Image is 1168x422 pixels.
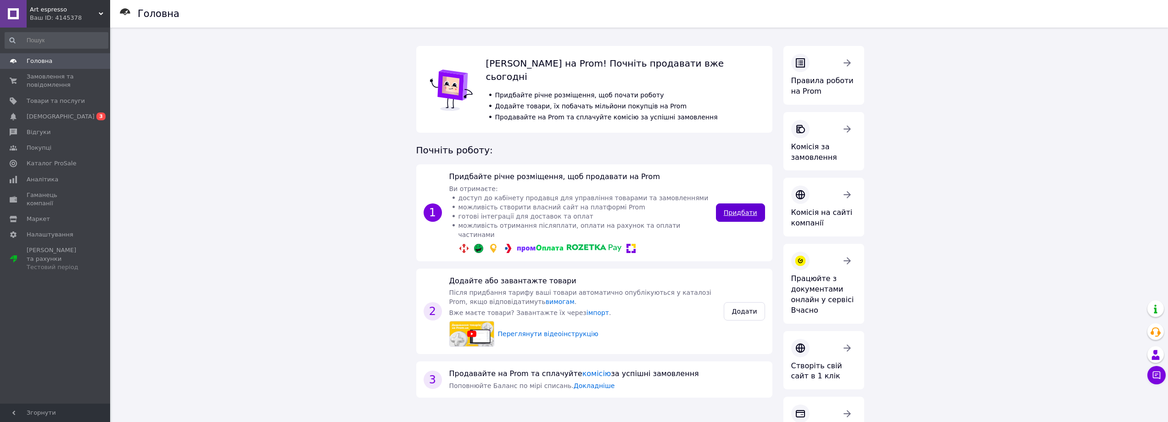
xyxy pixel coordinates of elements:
[587,309,609,316] a: імпорт
[27,231,73,239] span: Налаштування
[495,102,687,110] span: Додайте товари, їх побачать мільйони покупців на Prom
[791,361,842,381] span: Створіть свій сайт в 1 клік
[138,8,179,19] h1: Головна
[449,172,660,181] span: Придбайте річне розміщення, щоб продавати на Prom
[96,113,106,120] span: 3
[498,330,598,338] span: Переглянути відеоінструкцію
[27,215,50,223] span: Маркет
[27,191,85,208] span: Гаманець компанії
[27,159,76,168] span: Каталог ProSale
[449,321,494,347] img: video preview
[27,175,58,184] span: Аналітика
[27,128,50,136] span: Відгуки
[716,203,765,222] a: Придбати
[791,208,853,227] span: Комісія на сайті компанії
[783,112,864,171] a: Комісія за замовлення
[27,246,85,271] span: [PERSON_NAME] та рахунки
[458,222,681,238] span: можливість отримання післяплати, оплати на рахунок та оплати частинами
[27,97,85,105] span: Товари та послуги
[783,46,864,105] a: Правила роботи на Prom
[27,263,85,271] div: Тестовий період
[1147,366,1166,384] button: Чат з покупцем
[495,113,718,121] span: Продавайте на Prom та сплачуйте комісію за успішні замовлення
[424,203,442,222] span: 1
[783,331,864,390] a: Створіть свій сайт в 1 клік
[458,194,709,202] span: доступ до кабінету продавця для управління товарами та замовленнями
[449,319,717,349] a: video previewПереглянути відеоінструкцію
[791,76,854,96] span: Правила роботи на Prom
[724,302,765,321] a: Додати
[783,178,864,236] a: Комісія на сайті компанії
[449,289,711,305] span: Після придбання тарифу ваші товари автоматично опублікуються у каталозі Prom, якщо відповідатимуть .
[791,274,854,315] span: Працюйте з документами онлайн у сервісі Вчасно
[27,113,95,121] span: [DEMOGRAPHIC_DATA]
[791,142,837,162] span: Комісія за замовлення
[449,185,498,192] span: Ви отримаєте:
[449,276,576,285] span: Додайте або завантажте товари
[546,298,575,305] a: вимогам
[27,57,52,65] span: Головна
[582,369,611,378] a: комісію
[416,145,493,156] span: Почніть роботу:
[30,6,99,14] span: Art espresso
[783,244,864,323] a: Працюйте з документами онлайн у сервісі Вчасно
[5,32,108,49] input: Пошук
[27,144,51,152] span: Покупці
[449,382,615,389] span: Поповнюйте Баланс по мірі списань.
[495,91,664,99] span: Придбайте річне розміщення, щоб почати роботу
[424,371,442,389] span: 3
[574,382,615,389] a: Докладніше
[30,14,110,22] div: Ваш ID: 4145378
[27,73,85,89] span: Замовлення та повідомлення
[449,309,611,316] span: Вже маєте товари? Завантажте їх через .
[458,203,645,211] span: можливість створити власний сайт на платформі Prom
[449,369,699,378] span: Продавайте на Prom та сплачуйте за успішні замовлення
[486,58,724,82] span: [PERSON_NAME] на Prom! Почніть продавати вже сьогодні
[424,302,442,321] span: 2
[458,213,593,220] span: готові інтеграції для доставок та оплат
